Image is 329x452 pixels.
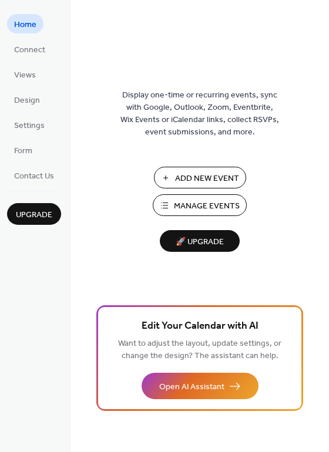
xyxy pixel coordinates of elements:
[120,89,279,139] span: Display one-time or recurring events, sync with Google, Outlook, Zoom, Eventbrite, Wix Events or ...
[7,90,47,109] a: Design
[14,95,40,107] span: Design
[118,336,281,364] span: Want to adjust the layout, update settings, or change the design? The assistant can help.
[16,209,52,221] span: Upgrade
[14,69,36,82] span: Views
[175,173,239,185] span: Add New Event
[7,140,39,160] a: Form
[7,115,52,134] a: Settings
[7,39,52,59] a: Connect
[14,145,32,157] span: Form
[160,230,240,252] button: 🚀 Upgrade
[153,194,247,216] button: Manage Events
[7,203,61,225] button: Upgrade
[7,65,43,84] a: Views
[142,373,258,399] button: Open AI Assistant
[154,167,246,188] button: Add New Event
[14,19,36,31] span: Home
[159,381,224,393] span: Open AI Assistant
[14,44,45,56] span: Connect
[167,234,233,250] span: 🚀 Upgrade
[7,166,61,185] a: Contact Us
[174,200,240,212] span: Manage Events
[7,14,43,33] a: Home
[14,170,54,183] span: Contact Us
[142,318,258,335] span: Edit Your Calendar with AI
[14,120,45,132] span: Settings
